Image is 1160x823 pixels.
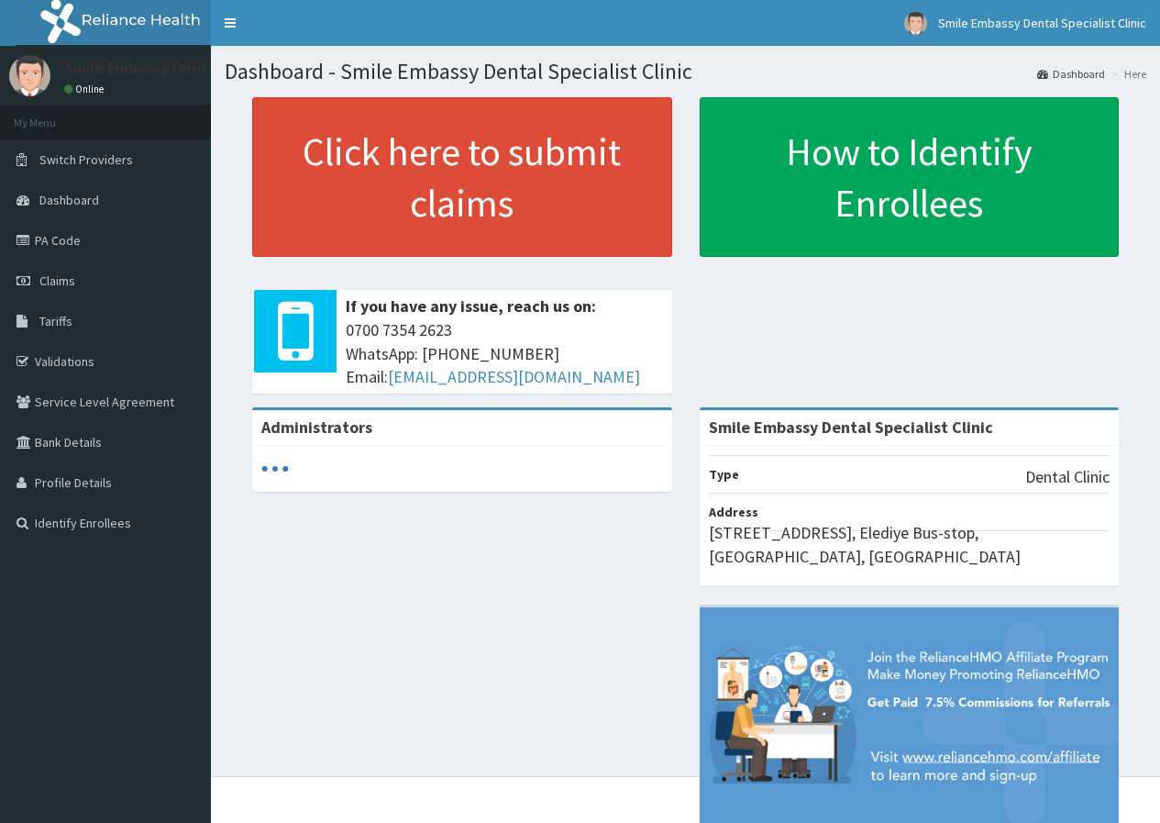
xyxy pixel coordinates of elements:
[39,192,99,208] span: Dashboard
[904,12,927,35] img: User Image
[225,60,1146,83] h1: Dashboard - Smile Embassy Dental Specialist Clinic
[64,60,337,76] p: Smile Embassy Dental Specialist Clinic
[388,366,640,387] a: [EMAIL_ADDRESS][DOMAIN_NAME]
[346,318,663,389] span: 0700 7354 2623 WhatsApp: [PHONE_NUMBER] Email:
[938,15,1146,31] span: Smile Embassy Dental Specialist Clinic
[1025,465,1110,489] p: Dental Clinic
[709,504,758,520] b: Address
[64,83,108,95] a: Online
[1107,66,1146,82] li: Here
[261,417,372,438] b: Administrators
[709,417,993,438] strong: Smile Embassy Dental Specialist Clinic
[700,97,1120,257] a: How to Identify Enrollees
[39,272,75,289] span: Claims
[709,521,1110,568] p: [STREET_ADDRESS], Elediye Bus-stop, [GEOGRAPHIC_DATA], [GEOGRAPHIC_DATA]
[39,313,72,329] span: Tariffs
[39,151,133,168] span: Switch Providers
[261,455,289,483] svg: audio-loading
[346,295,596,317] b: If you have any issue, reach us on:
[1037,66,1105,82] a: Dashboard
[252,97,672,257] a: Click here to submit claims
[9,55,50,96] img: User Image
[709,466,739,483] b: Type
